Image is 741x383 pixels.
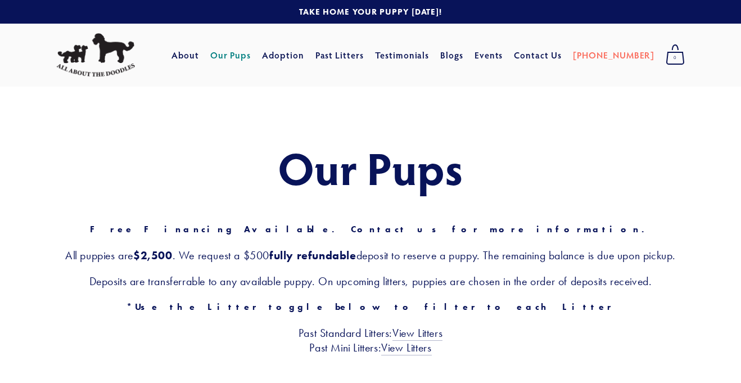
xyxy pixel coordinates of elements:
strong: $2,500 [133,249,173,262]
a: Adoption [262,45,304,65]
h1: Our Pups [56,143,685,192]
h3: Past Standard Litters: Past Mini Litters: [56,326,685,355]
strong: fully refundable [269,249,356,262]
img: All About The Doodles [56,33,135,77]
a: About [171,45,199,65]
a: Testimonials [375,45,430,65]
a: [PHONE_NUMBER] [573,45,654,65]
strong: *Use the Litter toggle below to filter to each Litter [126,301,614,312]
a: Events [475,45,503,65]
h3: All puppies are . We request a $500 deposit to reserve a puppy. The remaining balance is due upon... [56,248,685,263]
span: 0 [666,51,685,65]
strong: Free Financing Available. Contact us for more information. [90,224,652,235]
a: Our Pups [210,45,251,65]
a: Blogs [440,45,463,65]
a: 0 items in cart [660,41,690,69]
a: View Litters [392,326,442,341]
h3: Deposits are transferrable to any available puppy. On upcoming litters, puppies are chosen in the... [56,274,685,289]
a: Past Litters [315,49,364,61]
a: View Litters [381,341,431,355]
a: Contact Us [514,45,562,65]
